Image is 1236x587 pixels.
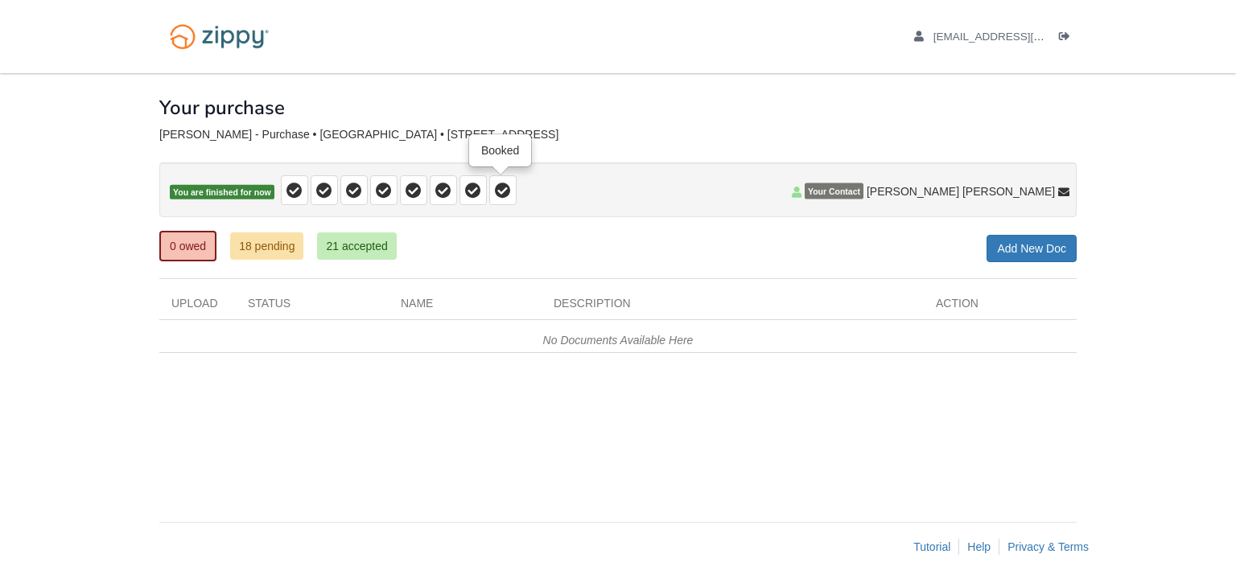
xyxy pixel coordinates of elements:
a: edit profile [914,31,1118,47]
div: Description [542,295,924,319]
a: Log out [1059,31,1077,47]
span: nstubblefield0@gmail.com [933,31,1118,43]
img: Logo [159,16,279,57]
em: No Documents Available Here [543,334,694,347]
a: Tutorial [913,540,950,553]
a: 18 pending [230,232,303,260]
div: Booked [470,135,530,166]
a: Add New Doc [987,235,1077,262]
span: You are finished for now [170,185,274,200]
span: Your Contact [805,183,863,199]
a: 0 owed [159,231,216,261]
a: Help [967,540,991,553]
div: Upload [159,295,236,319]
span: [PERSON_NAME] [PERSON_NAME] [867,183,1055,199]
h1: Your purchase [159,97,285,118]
div: Name [389,295,542,319]
div: Status [236,295,389,319]
div: [PERSON_NAME] - Purchase • [GEOGRAPHIC_DATA] • [STREET_ADDRESS] [159,128,1077,142]
a: 21 accepted [317,232,396,260]
div: Action [924,295,1077,319]
a: Privacy & Terms [1007,540,1089,553]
